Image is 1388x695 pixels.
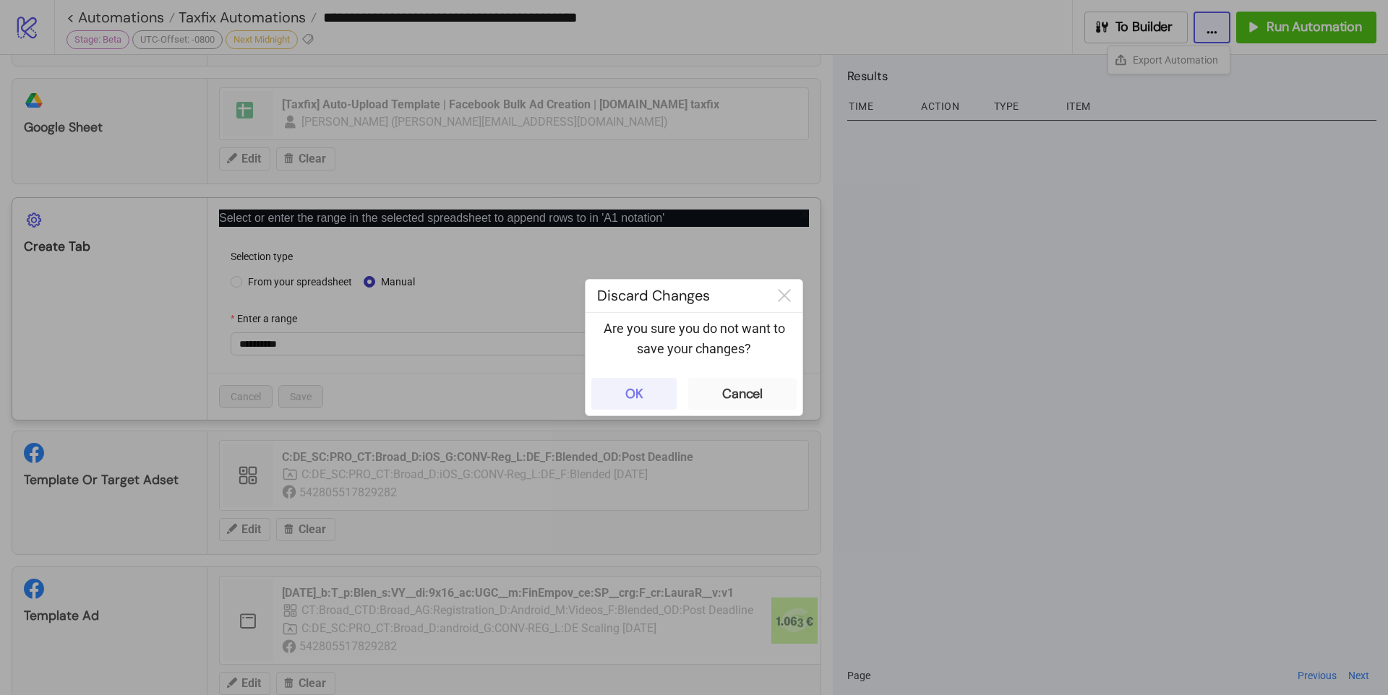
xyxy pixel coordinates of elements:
[625,386,643,402] div: OK
[591,378,677,410] button: OK
[586,280,766,312] div: Discard Changes
[688,378,797,410] button: Cancel
[722,386,763,402] div: Cancel
[597,319,791,360] p: Are you sure you do not want to save your changes?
